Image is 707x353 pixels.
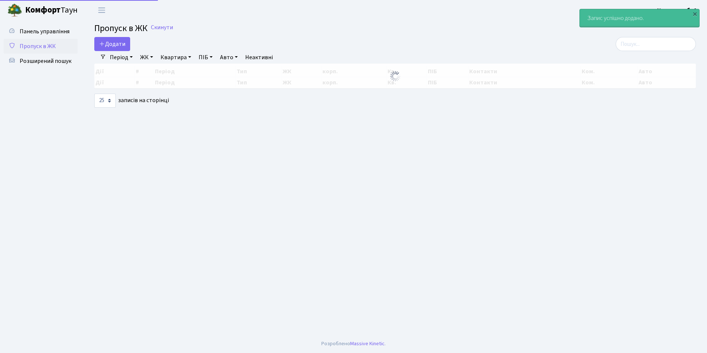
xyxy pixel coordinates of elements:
[350,340,385,347] a: Massive Kinetic
[657,6,698,15] a: Консьєрж б. 4.
[20,42,56,50] span: Пропуск в ЖК
[99,40,125,48] span: Додати
[94,37,130,51] a: Додати
[4,39,78,54] a: Пропуск в ЖК
[25,4,78,17] span: Таун
[20,27,70,36] span: Панель управління
[217,51,241,64] a: Авто
[242,51,276,64] a: Неактивні
[94,94,116,108] select: записів на сторінці
[151,24,173,31] a: Скинути
[616,37,696,51] input: Пошук...
[389,70,401,82] img: Обробка...
[4,24,78,39] a: Панель управління
[94,22,148,35] span: Пропуск в ЖК
[196,51,216,64] a: ПІБ
[20,57,71,65] span: Розширений пошук
[94,94,169,108] label: записів на сторінці
[137,51,156,64] a: ЖК
[92,4,111,16] button: Переключити навігацію
[7,3,22,18] img: logo.png
[657,6,698,14] b: Консьєрж б. 4.
[580,9,699,27] div: Запис успішно додано.
[4,54,78,68] a: Розширений пошук
[158,51,194,64] a: Квартира
[107,51,136,64] a: Період
[691,10,698,17] div: ×
[321,340,386,348] div: Розроблено .
[25,4,61,16] b: Комфорт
